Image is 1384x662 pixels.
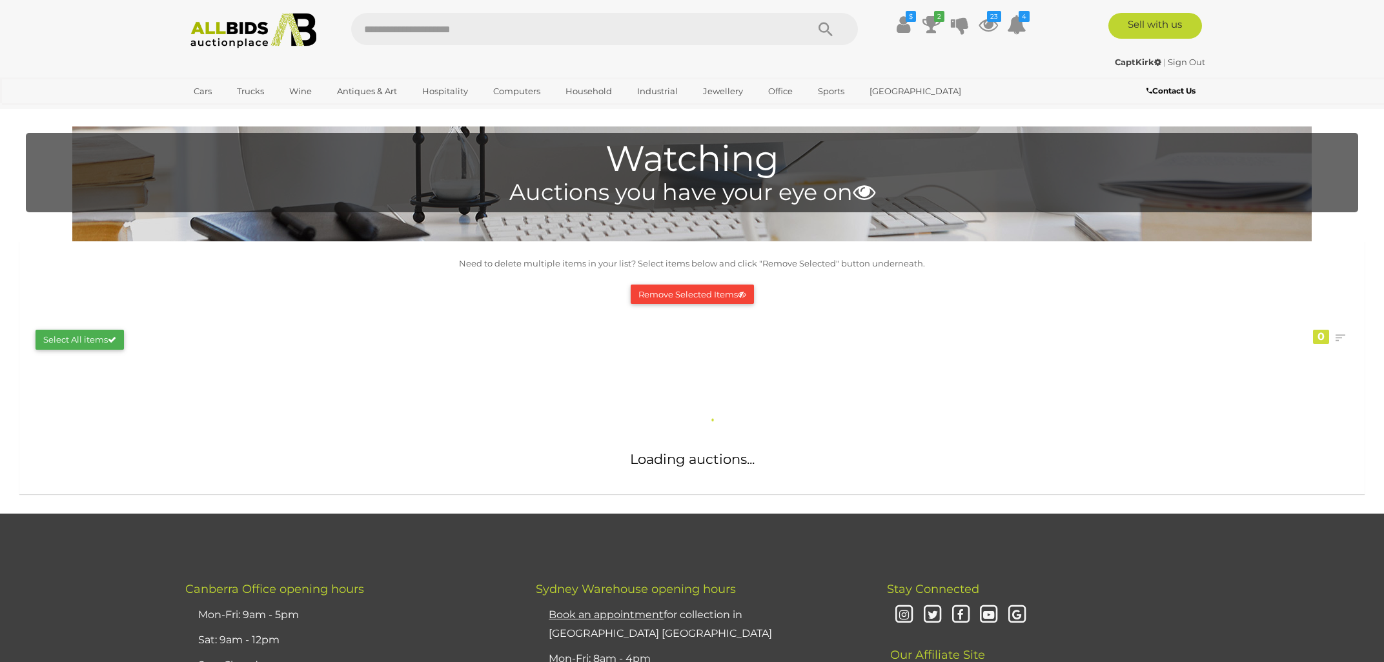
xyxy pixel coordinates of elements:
[906,11,916,22] i: $
[485,81,549,102] a: Computers
[887,582,979,596] span: Stay Connected
[1006,604,1028,627] i: Google
[793,13,858,45] button: Search
[195,628,504,653] li: Sat: 9am - 12pm
[631,285,754,305] button: Remove Selected Items
[195,603,504,628] li: Mon-Fri: 9am - 5pm
[1019,11,1030,22] i: 4
[629,81,686,102] a: Industrial
[281,81,320,102] a: Wine
[36,330,124,350] button: Select All items
[185,582,364,596] span: Canberra Office opening hours
[549,608,772,639] a: Book an appointmentfor collection in [GEOGRAPHIC_DATA] [GEOGRAPHIC_DATA]
[536,582,736,596] span: Sydney Warehouse opening hours
[630,451,755,467] span: Loading auctions...
[922,13,941,36] a: 2
[1108,13,1202,39] a: Sell with us
[1163,57,1166,67] span: |
[979,13,998,36] a: 23
[1007,13,1026,36] a: 4
[978,604,1001,627] i: Youtube
[887,628,985,662] span: Our Affiliate Site
[893,13,913,36] a: $
[183,13,323,48] img: Allbids.com.au
[229,81,272,102] a: Trucks
[557,81,620,102] a: Household
[1115,57,1161,67] strong: CaptKirk
[893,604,916,627] i: Instagram
[1168,57,1205,67] a: Sign Out
[1313,330,1329,344] div: 0
[861,81,970,102] a: [GEOGRAPHIC_DATA]
[809,81,853,102] a: Sports
[414,81,476,102] a: Hospitality
[549,608,664,621] u: Book an appointment
[1146,86,1196,95] b: Contact Us
[32,180,1352,205] h4: Auctions you have your eye on
[950,604,972,627] i: Facebook
[329,81,405,102] a: Antiques & Art
[921,604,944,627] i: Twitter
[934,11,944,22] i: 2
[695,81,751,102] a: Jewellery
[1146,84,1199,98] a: Contact Us
[26,256,1358,271] p: Need to delete multiple items in your list? Select items below and click "Remove Selected" button...
[1115,57,1163,67] a: CaptKirk
[760,81,801,102] a: Office
[185,81,220,102] a: Cars
[32,139,1352,179] h1: Watching
[987,11,1001,22] i: 23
